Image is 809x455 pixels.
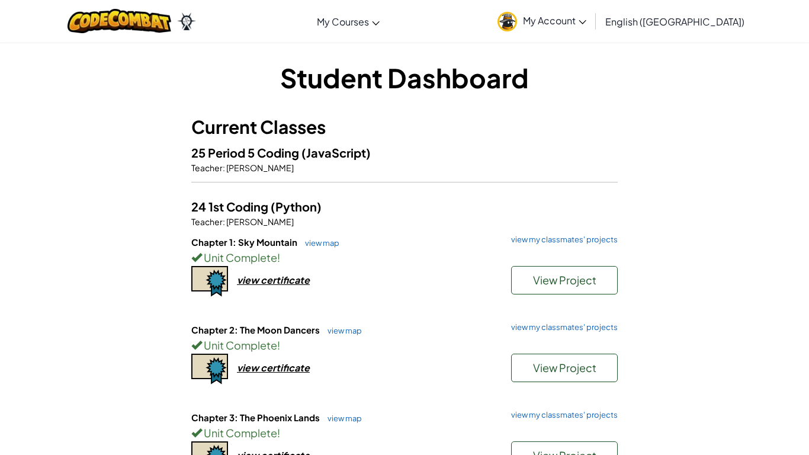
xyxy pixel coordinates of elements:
h1: Student Dashboard [191,59,618,96]
a: view my classmates' projects [505,411,618,419]
a: view certificate [191,361,310,374]
span: Chapter 2: The Moon Dancers [191,324,322,335]
span: Unit Complete [202,251,277,264]
a: My Account [492,2,592,40]
span: (JavaScript) [301,145,371,160]
span: English ([GEOGRAPHIC_DATA]) [605,15,744,28]
button: View Project [511,266,618,294]
span: Teacher [191,216,223,227]
span: View Project [533,273,596,287]
span: My Account [523,14,586,27]
a: view my classmates' projects [505,323,618,331]
div: view certificate [237,274,310,286]
a: view map [322,414,362,423]
a: My Courses [311,5,386,37]
h3: Current Classes [191,114,618,140]
span: Unit Complete [202,426,277,440]
span: ! [277,426,280,440]
div: view certificate [237,361,310,374]
a: view my classmates' projects [505,236,618,243]
span: ! [277,338,280,352]
span: 24 1st Coding [191,199,271,214]
a: view map [322,326,362,335]
span: [PERSON_NAME] [225,162,294,173]
span: 25 Period 5 Coding [191,145,301,160]
img: avatar [497,12,517,31]
img: certificate-icon.png [191,354,228,384]
a: view certificate [191,274,310,286]
span: [PERSON_NAME] [225,216,294,227]
span: : [223,216,225,227]
span: View Project [533,361,596,374]
span: : [223,162,225,173]
img: Ozaria [177,12,196,30]
a: English ([GEOGRAPHIC_DATA]) [599,5,750,37]
span: Chapter 1: Sky Mountain [191,236,299,248]
a: view map [299,238,339,248]
span: Unit Complete [202,338,277,352]
span: Chapter 3: The Phoenix Lands [191,412,322,423]
img: certificate-icon.png [191,266,228,297]
img: CodeCombat logo [68,9,171,33]
span: Teacher [191,162,223,173]
span: My Courses [317,15,369,28]
button: View Project [511,354,618,382]
span: (Python) [271,199,322,214]
span: ! [277,251,280,264]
